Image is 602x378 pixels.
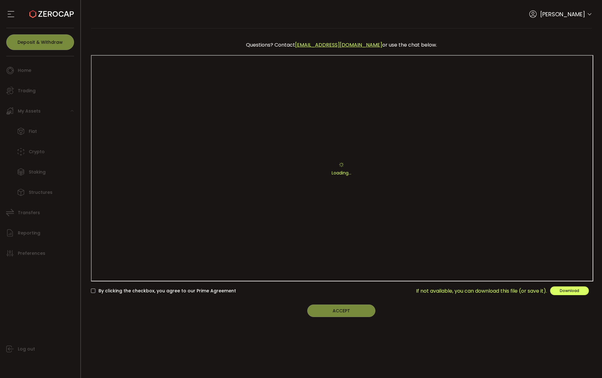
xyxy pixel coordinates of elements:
[550,286,589,295] button: Download
[295,41,382,48] a: [EMAIL_ADDRESS][DOMAIN_NAME]
[307,305,375,317] button: ACCEPT
[18,86,36,95] span: Trading
[29,147,45,156] span: Crypto
[18,249,45,258] span: Preferences
[29,127,37,136] span: Fiat
[540,10,585,18] span: [PERSON_NAME]
[94,38,589,52] div: Questions? Contact or use the chat below.
[560,288,579,293] span: Download
[18,345,35,354] span: Log out
[29,188,53,197] span: Structures
[18,229,40,238] span: Reporting
[416,287,547,295] span: If not available, you can download this file (or save it).
[18,208,40,217] span: Transfers
[95,288,236,294] span: By clicking the checkbox, you agree to our Prime Agreement
[18,107,41,116] span: My Assets
[91,170,592,176] p: Loading...
[29,168,46,177] span: Staking
[18,66,31,75] span: Home
[333,308,350,314] span: ACCEPT
[18,40,63,44] span: Deposit & Withdraw
[6,34,74,50] button: Deposit & Withdraw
